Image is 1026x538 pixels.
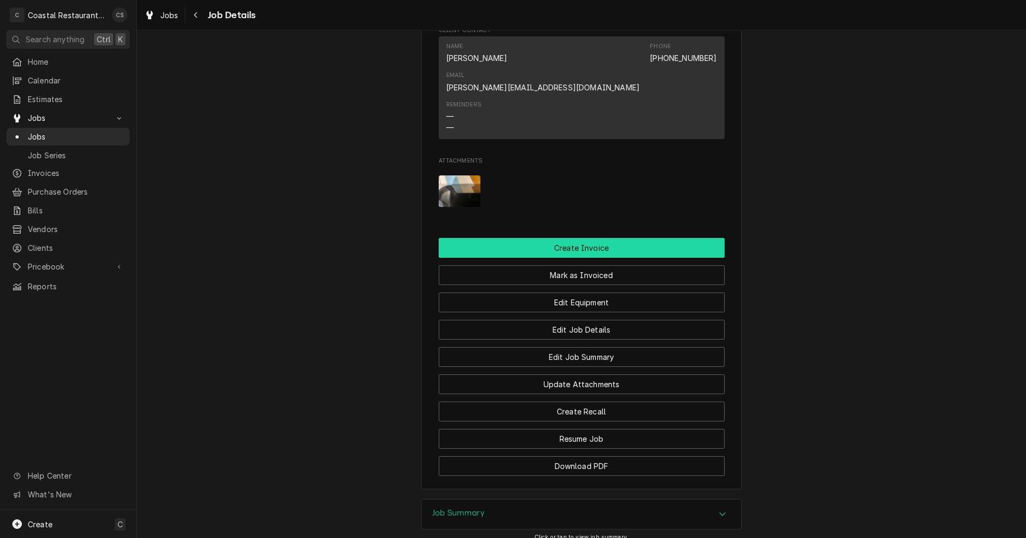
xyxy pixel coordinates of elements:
div: Reminders [446,101,481,133]
span: K [118,34,123,45]
a: Clients [6,239,130,257]
span: Help Center [28,470,123,481]
button: Search anythingCtrlK [6,30,130,49]
span: Home [28,56,125,67]
a: [PERSON_NAME][EMAIL_ADDRESS][DOMAIN_NAME] [446,83,640,92]
div: Client Contact [439,26,725,143]
a: Estimates [6,90,130,108]
div: Coastal Restaurant Repair [28,10,106,21]
div: Button Group Row [439,367,725,394]
span: Bills [28,205,125,216]
button: Edit Equipment [439,293,725,312]
div: Name [446,42,508,64]
span: Purchase Orders [28,186,125,197]
span: Jobs [28,112,108,124]
div: Name [446,42,463,51]
a: Job Series [6,147,130,164]
span: Vendors [28,224,125,235]
button: Edit Job Summary [439,347,725,367]
a: Invoices [6,164,130,182]
span: Attachments [439,157,725,165]
button: Create Invoice [439,238,725,258]
div: C [10,7,25,22]
div: Contact [439,36,725,139]
div: Job Summary [421,499,742,530]
div: Button Group Row [439,449,725,476]
div: Button Group Row [439,312,725,340]
span: Job Details [205,8,256,22]
div: Accordion Header [422,499,741,529]
div: CS [112,7,127,22]
a: Jobs [6,128,130,145]
div: Reminders [446,101,481,109]
a: Reports [6,278,130,295]
div: Button Group Row [439,421,725,449]
a: Go to Pricebook [6,258,130,275]
div: [PERSON_NAME] [446,52,508,64]
a: Jobs [140,6,183,24]
div: Chris Sockriter's Avatar [112,7,127,22]
div: Button Group Row [439,238,725,258]
span: Pricebook [28,261,108,272]
span: Jobs [160,10,178,21]
div: Button Group Row [439,394,725,421]
span: Invoices [28,167,125,179]
button: Download PDF [439,456,725,476]
span: Attachments [439,167,725,216]
button: Update Attachments [439,374,725,394]
div: Attachments [439,157,725,216]
button: Mark as Invoiced [439,265,725,285]
span: Search anything [26,34,84,45]
div: Button Group Row [439,285,725,312]
div: Phone [650,42,671,51]
span: Ctrl [97,34,111,45]
button: Navigate back [188,6,205,24]
a: Purchase Orders [6,183,130,201]
div: Email [446,71,465,80]
a: [PHONE_NUMBER] [650,53,717,63]
span: Clients [28,242,125,253]
a: Go to Jobs [6,109,130,127]
span: Reports [28,281,125,292]
a: Go to Help Center [6,467,130,485]
span: What's New [28,489,123,500]
a: Calendar [6,72,130,89]
button: Accordion Details Expand Trigger [422,499,741,529]
button: Create Recall [439,402,725,421]
img: ldZetNkjQaKlunHYK9cn [439,175,481,207]
h3: Job Summary [432,508,485,518]
div: — [446,111,454,122]
div: Button Group [439,238,725,476]
span: Jobs [28,131,125,142]
span: Estimates [28,94,125,105]
button: Edit Job Details [439,320,725,340]
span: Create [28,520,52,529]
div: Phone [650,42,717,64]
a: Vendors [6,220,130,238]
button: Resume Job [439,429,725,449]
span: C [118,519,123,530]
div: Client Contact List [439,36,725,143]
div: Button Group Row [439,258,725,285]
div: Email [446,71,640,93]
div: Button Group Row [439,340,725,367]
a: Bills [6,202,130,219]
a: Go to What's New [6,486,130,503]
div: — [446,122,454,133]
a: Home [6,53,130,71]
span: Job Series [28,150,125,161]
span: Calendar [28,75,125,86]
